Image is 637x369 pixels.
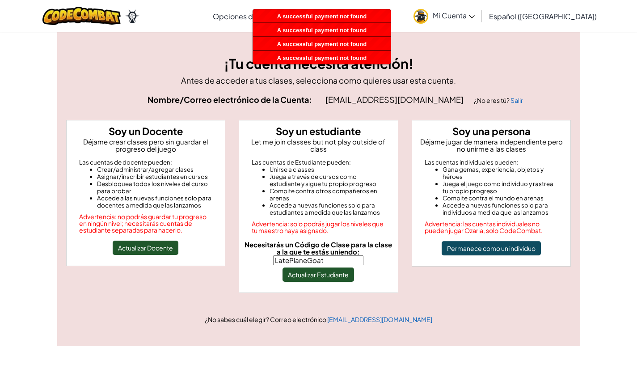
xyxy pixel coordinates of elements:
[97,195,213,209] li: Accede a las nuevas funciones solo para docentes a medida que las lanzamos
[148,94,312,105] strong: Nombre/Correo electrónico de la Cuenta:
[277,13,367,20] span: A successful payment not found
[270,187,385,202] li: Compite contra otros compañeros en arenas
[125,9,139,23] img: Ozaria
[270,173,385,187] li: Juega a través de cursos como estudiante y sigue tu propio progreso
[270,202,385,216] li: Accede a nuevas funciones solo para estudiantes a medida que las lanzamos
[97,180,213,195] li: Desbloquea todos los niveles del curso para probar
[66,74,571,87] p: Antes de acceder a tus clases, selecciona como quieres usar esta cuenta.
[245,240,392,256] span: Necesitarás un Código de Clase para la clase a la que te estás uniendo:
[443,202,558,216] li: Accede a nuevas funciones solo para individuos a medida que las lanzamos
[409,2,479,30] a: Mi Cuenta
[443,166,558,180] li: Gana gemas, experiencia, objetos y héroes
[97,166,213,173] li: Crear/administrar/agregar clases
[489,12,597,21] span: Español ([GEOGRAPHIC_DATA])
[510,96,523,104] a: Salir
[416,138,567,153] p: Déjame jugar de manera independiente pero no unirme a las clases
[208,4,312,28] a: Opciones de Aprendizaje
[277,55,367,61] span: A successful payment not found
[205,315,327,323] span: ¿No sabes cuál elegir? Correo electrónico
[97,173,213,180] li: Asignar/inscribir estudiantes en cursos
[252,221,385,234] div: Advertencia: solo podrás jugar los niveles que tu maestro haya asignado.
[66,54,571,74] h3: ¡Tu cuenta necesita atención!
[273,255,363,265] input: Necesitarás un Código de Clase para la clase a la que te estás uniendo:
[425,159,558,166] div: Las cuentas individuales pueden:
[283,267,354,282] button: Actualizar Estudiante
[70,138,222,153] p: Déjame crear clases pero sin guardar el progreso del juego
[109,125,183,137] strong: Soy un Docente
[42,7,121,25] img: CodeCombat logo
[425,221,558,234] div: Advertencia: las cuentas individuales no pueden jugar Ozaria, solo CodeCombat.
[312,4,346,28] a: Jugar
[442,241,541,255] button: Permanece como un individuo
[79,213,213,233] div: Advertencia: no podrás guardar tu progreso en ningún nivel; necesitarás cuentas de estudiante sep...
[452,125,531,137] strong: Soy una persona
[276,125,361,137] strong: Soy un estudiante
[474,96,510,104] span: ¿No eres tú?
[113,241,178,255] button: Actualizar Docente
[270,166,385,173] li: Unirse a classes
[413,9,428,24] img: avatar
[485,4,601,28] a: Español ([GEOGRAPHIC_DATA])
[277,27,367,34] span: A successful payment not found
[443,180,558,195] li: Juega el juego como individuo y rastrea tu propio progreso
[277,41,367,47] span: A successful payment not found
[443,195,558,202] li: Compite contra el mundo en arenas
[327,315,432,323] a: [EMAIL_ADDRESS][DOMAIN_NAME]
[243,138,394,153] p: Let me join classes but not play outside of class
[433,11,475,20] span: Mi Cuenta
[79,159,213,166] div: Las cuentas de docente pueden:
[252,159,385,166] div: Las cuentas de Estudiante pueden:
[325,94,465,105] span: [EMAIL_ADDRESS][DOMAIN_NAME]
[213,12,299,21] span: Opciones de Aprendizaje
